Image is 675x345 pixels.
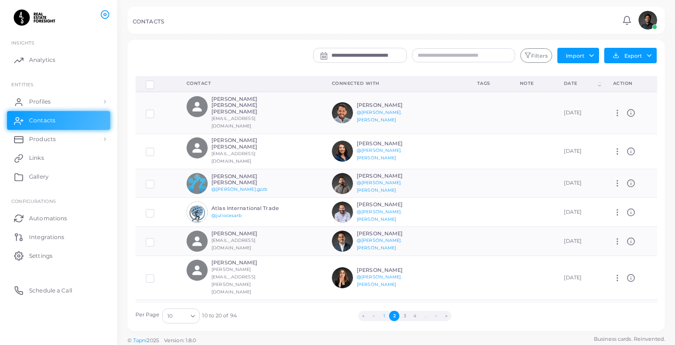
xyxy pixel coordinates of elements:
[133,337,147,344] a: Tapni
[191,264,203,277] svg: person fill
[520,48,552,63] button: Filters
[7,149,110,167] a: Links
[11,198,56,204] span: Configurations
[638,11,657,30] img: avatar
[29,214,67,223] span: Automations
[332,80,457,87] div: Connected With
[357,202,426,208] h6: [PERSON_NAME]
[29,172,49,181] span: Gallery
[357,267,426,273] h6: [PERSON_NAME]
[7,246,110,265] a: Settings
[8,9,60,26] img: logo
[7,51,110,69] a: Analytics
[211,260,280,266] h6: [PERSON_NAME]
[211,267,255,294] small: [PERSON_NAME][EMAIL_ADDRESS][PERSON_NAME][DOMAIN_NAME]
[29,56,55,64] span: Analytics
[187,80,311,87] div: Contact
[7,92,110,111] a: Profiles
[7,167,110,186] a: Gallery
[379,311,389,321] button: Go to page 1
[211,116,255,128] small: [EMAIL_ADDRESS][DOMAIN_NAME]
[357,173,426,179] h6: [PERSON_NAME]
[237,311,573,321] ul: Pagination
[564,180,592,187] div: [DATE]
[191,142,203,154] svg: person fill
[332,141,353,162] img: avatar
[29,233,64,241] span: Integrations
[7,209,110,227] a: Automations
[211,137,280,150] h6: [PERSON_NAME] [PERSON_NAME]
[357,110,402,122] a: @[PERSON_NAME].[PERSON_NAME]
[594,335,665,343] span: Business cards. Reinvented.
[357,180,402,193] a: @[PERSON_NAME].[PERSON_NAME]
[147,337,158,345] span: 2025
[431,311,441,321] button: Go to next page
[211,173,280,186] h6: [PERSON_NAME] [PERSON_NAME]
[7,130,110,149] a: Products
[564,80,596,87] div: Date
[211,151,255,164] small: [EMAIL_ADDRESS][DOMAIN_NAME]
[133,18,164,25] h5: CONTACTS
[29,154,44,162] span: Links
[477,80,499,87] div: Tags
[211,187,267,192] a: @[PERSON_NAME].gzzb
[211,231,280,237] h6: [PERSON_NAME]
[358,311,368,321] button: Go to first page
[127,337,196,345] span: ©
[564,109,592,117] div: [DATE]
[332,202,353,223] img: avatar
[29,97,51,106] span: Profiles
[332,173,353,194] img: avatar
[357,231,426,237] h6: [PERSON_NAME]
[162,308,200,323] div: Search for option
[357,141,426,147] h6: [PERSON_NAME]
[202,312,237,320] span: 10 to 20 of 94
[357,274,402,287] a: @[PERSON_NAME].[PERSON_NAME]
[173,311,187,321] input: Search for option
[11,40,34,45] span: INSIGHTS
[191,235,203,247] svg: person fill
[564,148,592,155] div: [DATE]
[357,148,402,160] a: @[PERSON_NAME].[PERSON_NAME]
[211,96,280,115] h6: [PERSON_NAME] [PERSON_NAME] [PERSON_NAME]
[613,80,647,87] div: action
[11,82,33,87] span: ENTITIES
[389,311,399,321] button: Go to page 2
[564,238,592,245] div: [DATE]
[564,274,592,282] div: [DATE]
[211,213,241,218] a: @juliocesarb
[29,135,56,143] span: Products
[520,80,543,87] div: Note
[564,209,592,216] div: [DATE]
[410,311,420,321] button: Go to page 4
[187,173,208,194] img: avatar
[135,76,176,92] th: Row-selection
[357,102,426,108] h6: [PERSON_NAME]
[332,231,353,252] img: avatar
[7,227,110,246] a: Integrations
[357,238,402,250] a: @[PERSON_NAME].[PERSON_NAME]
[557,48,599,63] button: Import
[332,267,353,288] img: avatar
[636,11,660,30] a: avatar
[135,311,160,319] label: Per Page
[29,286,72,295] span: Schedule a Call
[368,311,379,321] button: Go to previous page
[191,100,203,113] svg: person fill
[29,116,55,125] span: Contacts
[441,311,451,321] button: Go to last page
[7,281,110,300] a: Schedule a Call
[211,205,280,211] h6: Atlas International Trade
[211,238,255,250] small: [EMAIL_ADDRESS][DOMAIN_NAME]
[399,311,410,321] button: Go to page 3
[357,209,402,222] a: @[PERSON_NAME].[PERSON_NAME]
[187,202,208,223] img: avatar
[332,102,353,123] img: avatar
[29,252,52,260] span: Settings
[167,311,172,321] span: 10
[7,111,110,130] a: Contacts
[164,337,196,344] span: Version: 1.8.0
